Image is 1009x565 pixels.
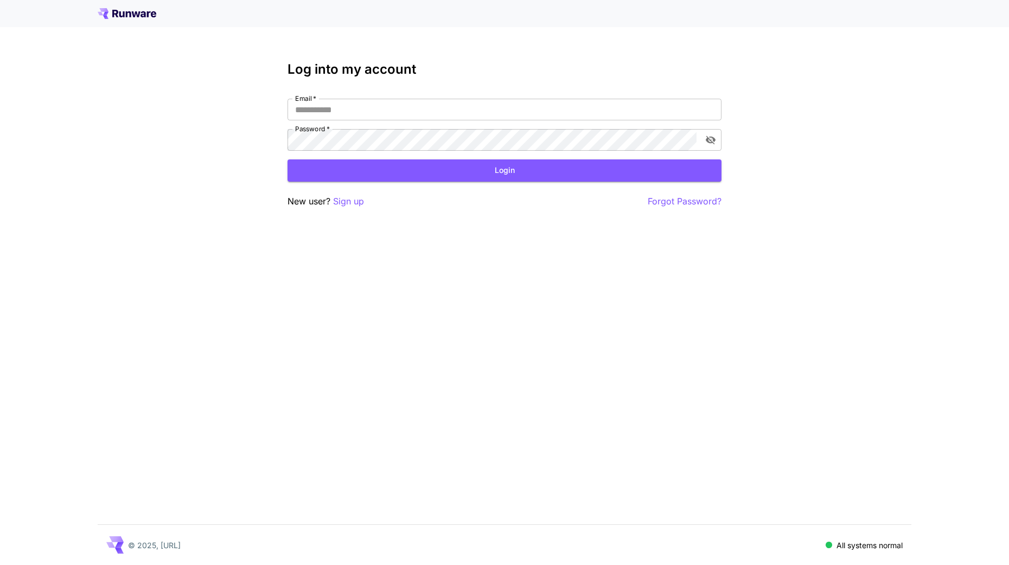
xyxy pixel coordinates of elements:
h3: Log into my account [288,62,721,77]
button: Login [288,159,721,182]
button: Sign up [333,195,364,208]
button: toggle password visibility [701,130,720,150]
label: Password [295,124,330,133]
button: Forgot Password? [648,195,721,208]
p: © 2025, [URL] [128,540,181,551]
label: Email [295,94,316,103]
p: New user? [288,195,364,208]
p: All systems normal [836,540,903,551]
